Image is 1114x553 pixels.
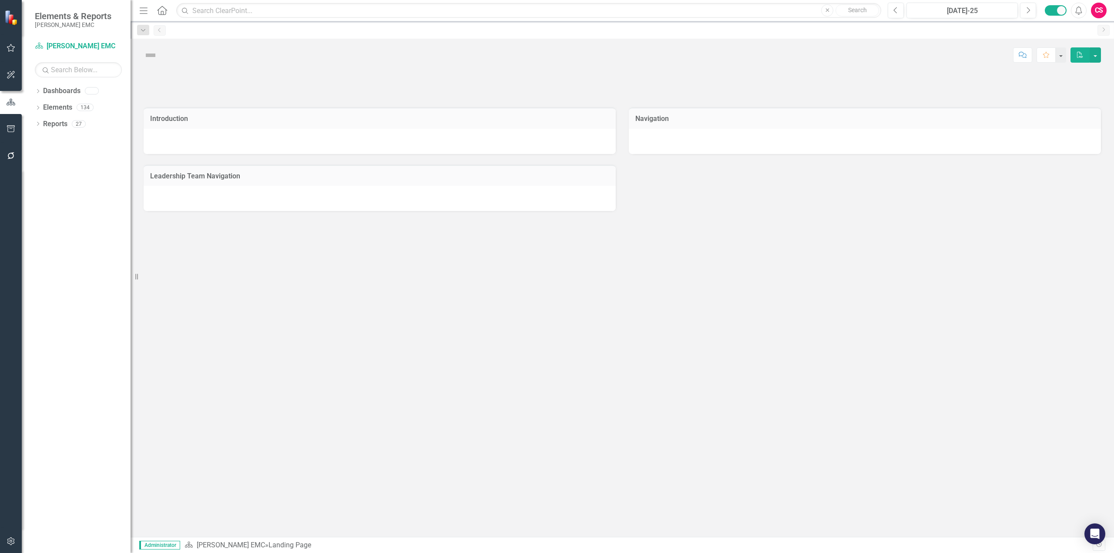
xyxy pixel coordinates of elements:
[72,120,86,127] div: 27
[835,4,879,17] button: Search
[43,119,67,129] a: Reports
[43,86,81,96] a: Dashboards
[77,104,94,111] div: 134
[43,103,72,113] a: Elements
[144,48,158,62] img: Not Defined
[909,6,1015,16] div: [DATE]-25
[4,10,20,26] img: ClearPoint Strategy
[268,541,311,549] div: Landing Page
[635,115,1094,123] h3: Navigation
[1091,3,1107,18] button: CS
[150,172,609,180] h3: Leadership Team Navigation
[150,115,609,123] h3: Introduction
[185,540,1093,550] div: »
[35,41,122,51] a: [PERSON_NAME] EMC
[35,21,111,28] small: [PERSON_NAME] EMC
[35,11,111,21] span: Elements & Reports
[176,3,881,18] input: Search ClearPoint...
[1084,523,1105,544] div: Open Intercom Messenger
[139,541,180,550] span: Administrator
[848,7,867,13] span: Search
[906,3,1018,18] button: [DATE]-25
[35,62,122,77] input: Search Below...
[197,541,265,549] a: [PERSON_NAME] EMC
